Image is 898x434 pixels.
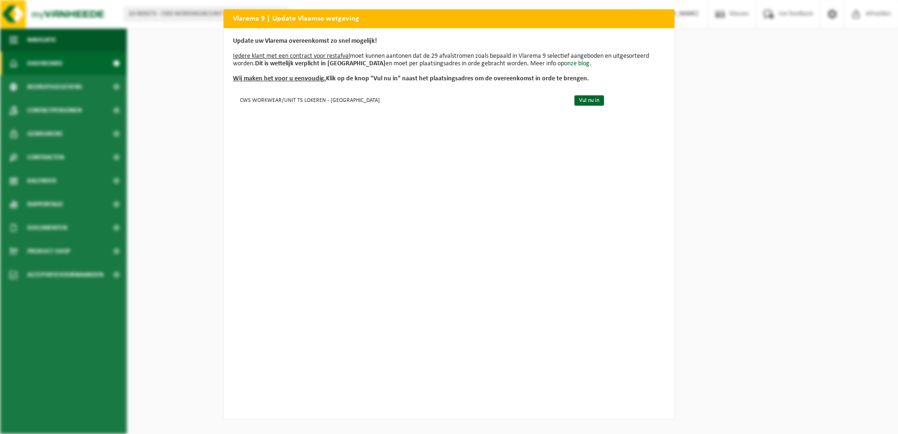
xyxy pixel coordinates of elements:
[255,60,386,67] b: Dit is wettelijk verplicht in [GEOGRAPHIC_DATA]
[224,9,674,27] h2: Vlarema 9 | Update Vlaamse wetgeving
[233,38,377,45] b: Update uw Vlarema overeenkomst zo snel mogelijk!
[233,38,665,83] p: moet kunnen aantonen dat de 29 afvalstromen zoals bepaald in Vlarema 9 selectief aangeboden en ui...
[233,75,589,82] b: Klik op de knop "Vul nu in" naast het plaatsingsadres om de overeenkomst in orde te brengen.
[233,92,566,108] td: CWS WORKWEAR/UNIT TS LOKEREN - [GEOGRAPHIC_DATA]
[574,95,604,106] a: Vul nu in
[233,75,326,82] u: Wij maken het voor u eenvoudig.
[233,53,350,60] u: Iedere klant met een contract voor restafval
[564,60,591,67] a: onze blog.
